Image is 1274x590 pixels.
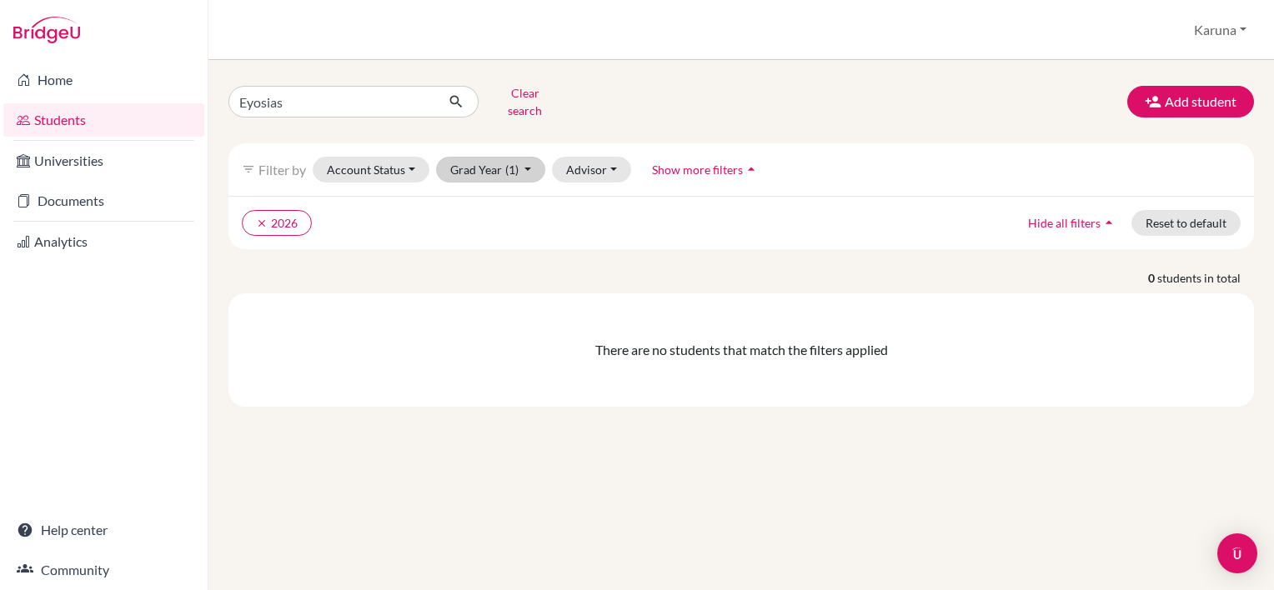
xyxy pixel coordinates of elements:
[228,86,435,117] input: Find student by name...
[242,340,1241,360] div: There are no students that match the filters applied
[3,513,204,547] a: Help center
[1148,269,1157,287] strong: 0
[3,144,204,177] a: Universities
[1131,210,1241,236] button: Reset to default
[3,225,204,258] a: Analytics
[436,157,546,182] button: Grad Year(1)
[3,184,204,217] a: Documents
[552,157,631,182] button: Advisor
[479,80,571,123] button: Clear search
[652,162,743,177] span: Show more filters
[1157,269,1254,287] span: students in total
[638,157,774,182] button: Show more filtersarrow_drop_up
[1028,216,1101,230] span: Hide all filters
[743,161,760,177] i: arrow_drop_up
[1127,86,1254,117] button: Add student
[3,63,204,97] a: Home
[1014,210,1131,236] button: Hide all filtersarrow_drop_up
[13,17,80,43] img: Bridge-U
[3,103,204,137] a: Students
[3,553,204,587] a: Community
[258,162,306,177] span: Filter by
[256,217,268,229] i: clear
[505,162,519,177] span: (1)
[1101,214,1117,231] i: arrow_drop_up
[1186,14,1254,46] button: Karuna
[242,162,255,176] i: filter_list
[313,157,429,182] button: Account Status
[242,210,312,236] button: clear2026
[1217,533,1257,573] div: Open Intercom Messenger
